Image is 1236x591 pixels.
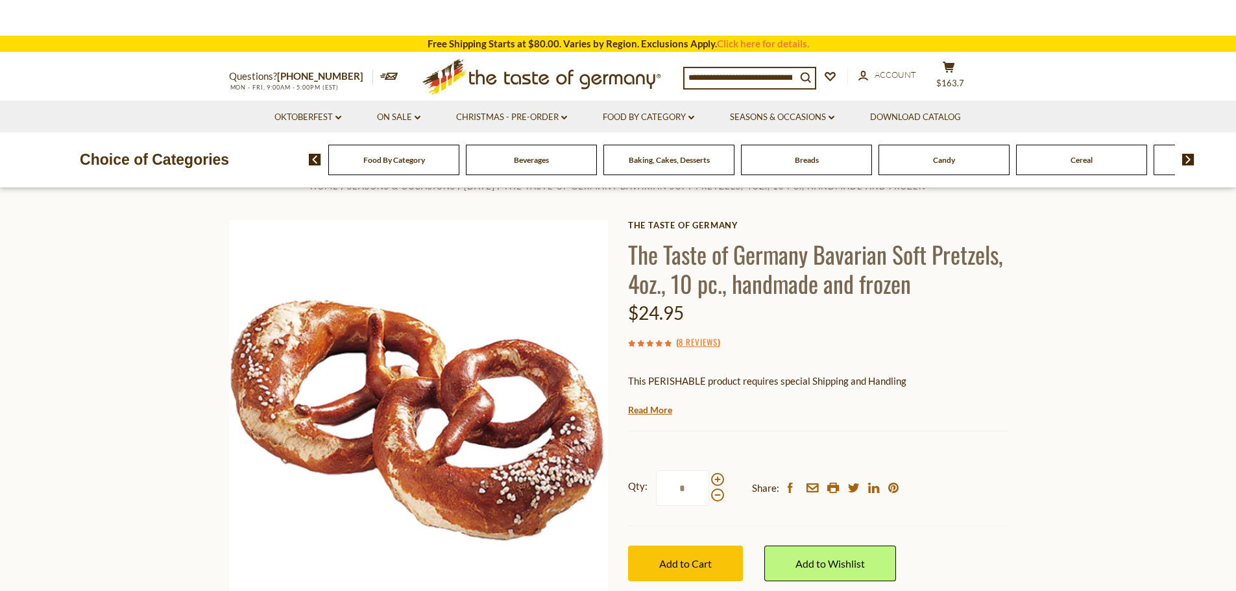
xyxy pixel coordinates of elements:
[717,38,809,49] a: Click here for details.
[656,470,709,506] input: Qty:
[363,155,425,165] a: Food By Category
[730,110,834,125] a: Seasons & Occasions
[628,220,1008,230] a: The Taste of Germany
[229,84,339,91] span: MON - FRI, 9:00AM - 5:00PM (EST)
[676,335,720,348] span: ( )
[752,480,779,496] span: Share:
[628,546,743,581] button: Add to Cart
[514,155,549,165] a: Beverages
[795,155,819,165] a: Breads
[936,78,964,88] span: $163.7
[629,155,710,165] a: Baking, Cakes, Desserts
[858,68,916,82] a: Account
[456,110,567,125] a: Christmas - PRE-ORDER
[628,239,1008,298] h1: The Taste of Germany Bavarian Soft Pretzels, 4oz., 10 pc., handmade and frozen
[277,70,363,82] a: [PHONE_NUMBER]
[628,478,648,494] strong: Qty:
[377,110,420,125] a: On Sale
[764,546,896,581] a: Add to Wishlist
[870,110,961,125] a: Download Catalog
[1182,154,1194,165] img: next arrow
[628,302,684,324] span: $24.95
[875,69,916,80] span: Account
[309,154,321,165] img: previous arrow
[1071,155,1093,165] a: Cereal
[933,155,955,165] a: Candy
[628,404,672,416] a: Read More
[274,110,341,125] a: Oktoberfest
[930,61,969,93] button: $163.7
[679,335,718,350] a: 8 Reviews
[229,68,373,85] p: Questions?
[628,373,1008,389] p: This PERISHABLE product requires special Shipping and Handling
[640,399,1008,415] li: We will ship this product in heat-protective packaging and ice.
[659,557,712,570] span: Add to Cart
[603,110,694,125] a: Food By Category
